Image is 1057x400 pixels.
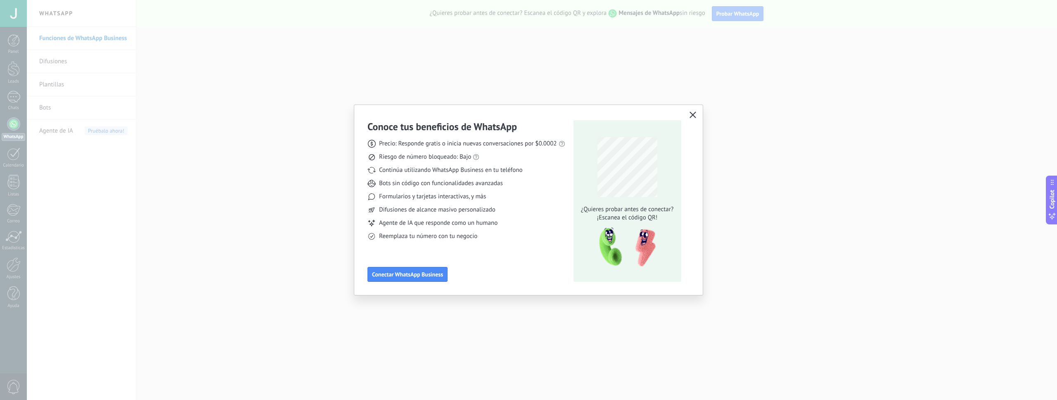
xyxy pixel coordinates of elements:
span: Formularios y tarjetas interactivas, y más [379,193,486,201]
h3: Conoce tus beneficios de WhatsApp [367,120,517,133]
span: Conectar WhatsApp Business [372,271,443,277]
span: Riesgo de número bloqueado: Bajo [379,153,471,161]
img: qr-pic-1x.png [592,225,657,269]
span: Bots sin código con funcionalidades avanzadas [379,179,503,188]
span: Copilot [1048,190,1056,209]
span: ¡Escanea el código QR! [578,214,676,222]
button: Conectar WhatsApp Business [367,267,448,282]
span: Reemplaza tu número con tu negocio [379,232,477,240]
span: Precio: Responde gratis o inicia nuevas conversaciones por $0.0002 [379,140,557,148]
span: Continúa utilizando WhatsApp Business en tu teléfono [379,166,522,174]
span: Difusiones de alcance masivo personalizado [379,206,495,214]
span: Agente de IA que responde como un humano [379,219,498,227]
span: ¿Quieres probar antes de conectar? [578,205,676,214]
